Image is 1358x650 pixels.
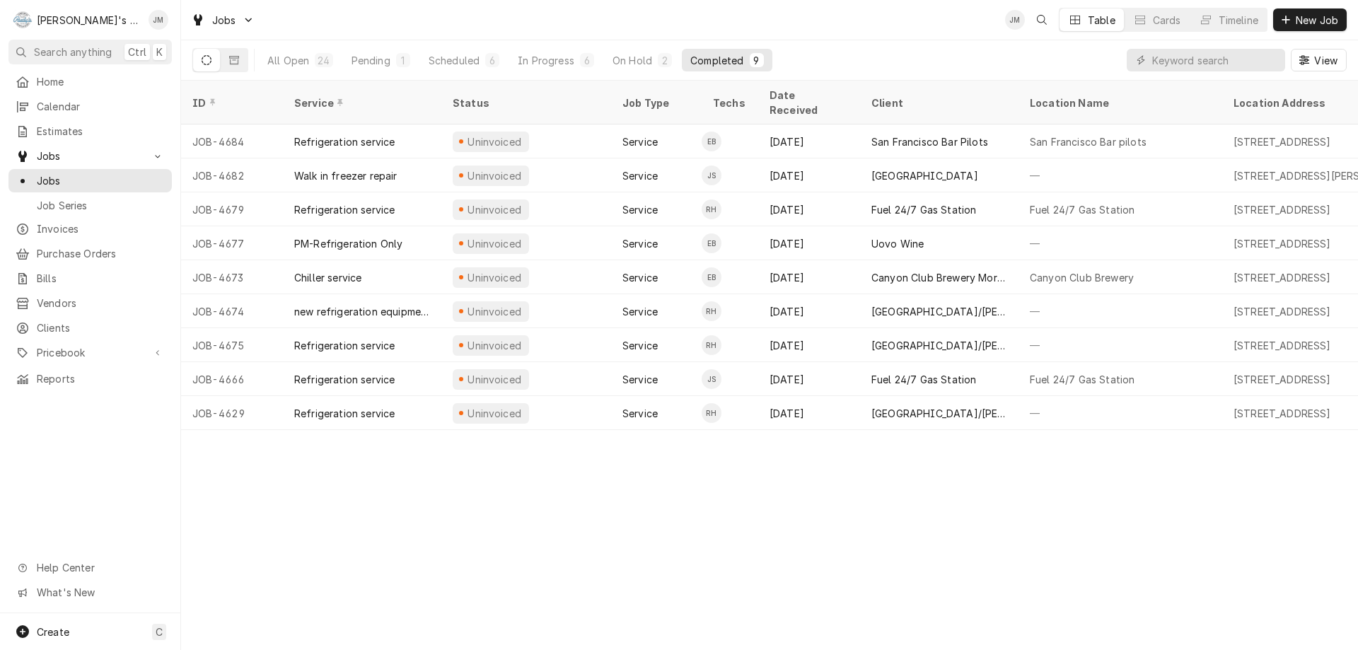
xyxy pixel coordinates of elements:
[212,13,236,28] span: Jobs
[37,74,165,89] span: Home
[753,53,761,68] div: 9
[294,270,361,285] div: Chiller service
[181,328,283,362] div: JOB-4675
[702,199,721,219] div: Rudy Herrera's Avatar
[622,168,658,183] div: Service
[294,236,402,251] div: PM-Refrigeration Only
[702,369,721,389] div: Jose Sanchez's Avatar
[466,372,523,387] div: Uninvoiced
[294,406,395,421] div: Refrigeration service
[871,168,978,183] div: [GEOGRAPHIC_DATA]
[1311,53,1340,68] span: View
[1153,13,1181,28] div: Cards
[466,304,523,319] div: Uninvoiced
[1030,372,1134,387] div: Fuel 24/7 Gas Station
[1018,396,1222,430] div: —
[37,271,165,286] span: Bills
[156,45,163,59] span: K
[8,316,172,339] a: Clients
[622,134,658,149] div: Service
[1291,49,1347,71] button: View
[702,301,721,321] div: Rudy Herrera's Avatar
[702,335,721,355] div: RH
[702,199,721,219] div: RH
[871,95,1004,110] div: Client
[1018,226,1222,260] div: —
[622,372,658,387] div: Service
[702,166,721,185] div: Jose Sanchez's Avatar
[181,294,283,328] div: JOB-4674
[8,144,172,168] a: Go to Jobs
[1030,202,1134,217] div: Fuel 24/7 Gas Station
[352,53,390,68] div: Pending
[1030,95,1208,110] div: Location Name
[702,403,721,423] div: Rudy Herrera's Avatar
[713,95,747,110] div: Techs
[181,260,283,294] div: JOB-4673
[294,202,395,217] div: Refrigeration service
[453,95,597,110] div: Status
[622,304,658,319] div: Service
[37,345,144,360] span: Pricebook
[8,367,172,390] a: Reports
[702,369,721,389] div: JS
[758,328,860,362] div: [DATE]
[294,372,395,387] div: Refrigeration service
[702,166,721,185] div: JS
[690,53,743,68] div: Completed
[192,95,269,110] div: ID
[871,134,988,149] div: San Francisco Bar Pilots
[1234,202,1331,217] div: [STREET_ADDRESS]
[661,53,669,68] div: 2
[37,585,163,600] span: What's New
[8,169,172,192] a: Jobs
[702,267,721,287] div: EB
[871,372,976,387] div: Fuel 24/7 Gas Station
[13,10,33,30] div: Rudy's Commercial Refrigeration's Avatar
[37,560,163,575] span: Help Center
[294,134,395,149] div: Refrigeration service
[1293,13,1341,28] span: New Job
[583,53,591,68] div: 6
[622,406,658,421] div: Service
[37,626,69,638] span: Create
[466,338,523,353] div: Uninvoiced
[8,242,172,265] a: Purchase Orders
[466,406,523,421] div: Uninvoiced
[1005,10,1025,30] div: Jim McIntyre's Avatar
[1030,270,1134,285] div: Canyon Club Brewery
[294,338,395,353] div: Refrigeration service
[1234,134,1331,149] div: [STREET_ADDRESS]
[8,194,172,217] a: Job Series
[871,304,1007,319] div: [GEOGRAPHIC_DATA]/[PERSON_NAME][GEOGRAPHIC_DATA]
[622,338,658,353] div: Service
[622,202,658,217] div: Service
[37,246,165,261] span: Purchase Orders
[181,192,283,226] div: JOB-4679
[758,192,860,226] div: [DATE]
[37,296,165,311] span: Vendors
[466,202,523,217] div: Uninvoiced
[37,149,144,163] span: Jobs
[8,70,172,93] a: Home
[37,320,165,335] span: Clients
[1030,134,1147,149] div: San Francisco Bar pilots
[181,158,283,192] div: JOB-4682
[1234,236,1331,251] div: [STREET_ADDRESS]
[1219,13,1258,28] div: Timeline
[758,158,860,192] div: [DATE]
[622,236,658,251] div: Service
[702,132,721,151] div: EB
[37,13,141,28] div: [PERSON_NAME]'s Commercial Refrigeration
[622,95,690,110] div: Job Type
[8,581,172,604] a: Go to What's New
[1152,49,1278,71] input: Keyword search
[871,270,1007,285] div: Canyon Club Brewery Moraga
[399,53,407,68] div: 1
[488,53,497,68] div: 6
[702,267,721,287] div: Eli Baldwin's Avatar
[758,260,860,294] div: [DATE]
[702,233,721,253] div: Eli Baldwin's Avatar
[181,226,283,260] div: JOB-4677
[1018,158,1222,192] div: —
